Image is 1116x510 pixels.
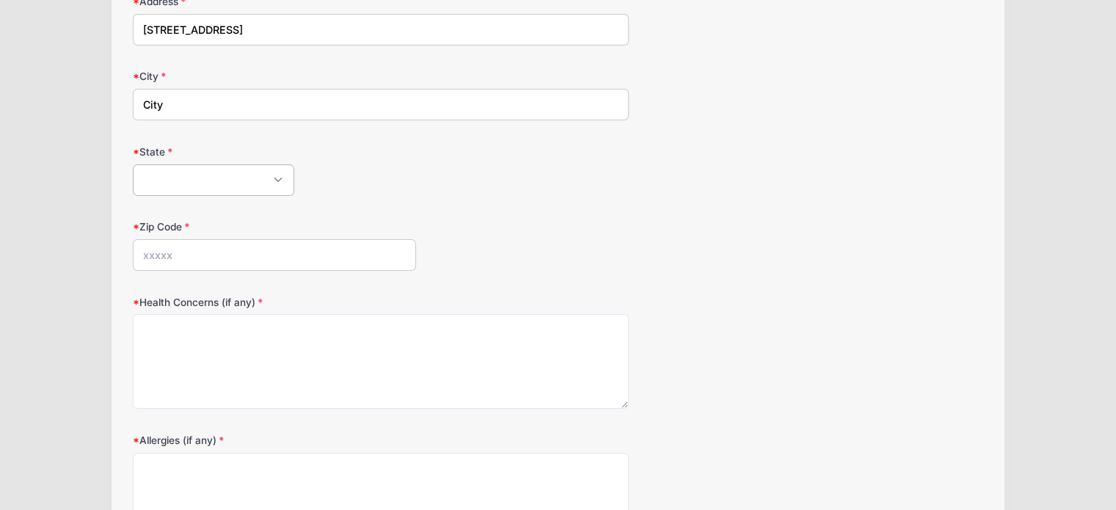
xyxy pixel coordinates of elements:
label: Health Concerns (if any) [133,295,416,310]
label: City [133,69,416,84]
label: Zip Code [133,219,416,234]
label: State [133,145,416,159]
label: Allergies (if any) [133,433,416,448]
input: xxxxx [133,239,416,271]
